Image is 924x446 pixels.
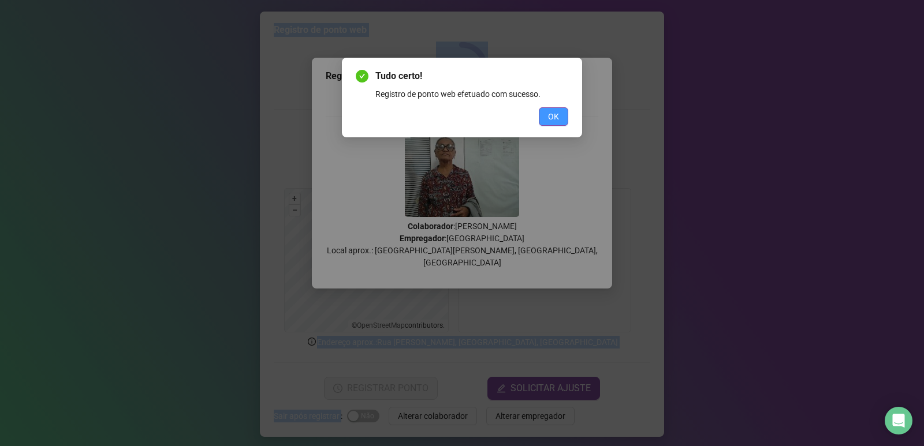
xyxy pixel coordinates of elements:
div: Open Intercom Messenger [885,407,912,434]
div: Registro de ponto web efetuado com sucesso. [375,88,568,100]
span: check-circle [356,70,368,83]
button: OK [539,107,568,126]
span: OK [548,110,559,123]
span: Tudo certo! [375,69,568,83]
